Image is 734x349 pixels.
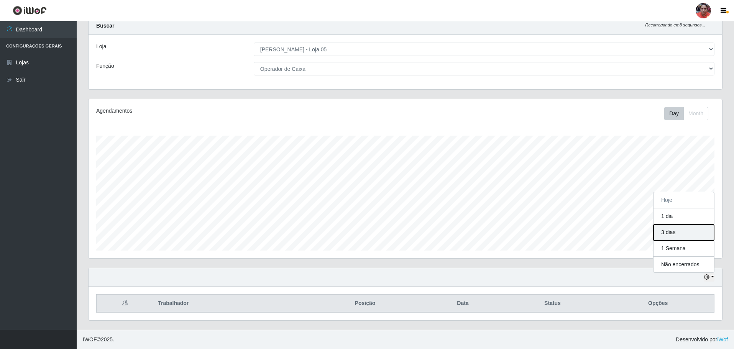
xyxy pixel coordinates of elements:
button: 1 dia [654,208,714,224]
label: Função [96,62,114,70]
th: Trabalhador [153,295,307,313]
th: Opções [602,295,714,313]
a: iWof [717,336,728,342]
i: Recarregando em 8 segundos... [645,23,705,27]
label: Loja [96,43,106,51]
button: Month [683,107,708,120]
button: 1 Semana [654,241,714,257]
button: Não encerrados [654,257,714,272]
div: Toolbar with button groups [664,107,714,120]
th: Status [503,295,602,313]
strong: Buscar [96,23,114,29]
span: Desenvolvido por [676,336,728,344]
span: IWOF [83,336,97,342]
span: © 2025 . [83,336,114,344]
div: First group [664,107,708,120]
img: CoreUI Logo [13,6,47,15]
th: Posição [307,295,422,313]
th: Data [423,295,503,313]
button: 3 dias [654,224,714,241]
button: Day [664,107,684,120]
div: Agendamentos [96,107,347,115]
button: Hoje [654,192,714,208]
